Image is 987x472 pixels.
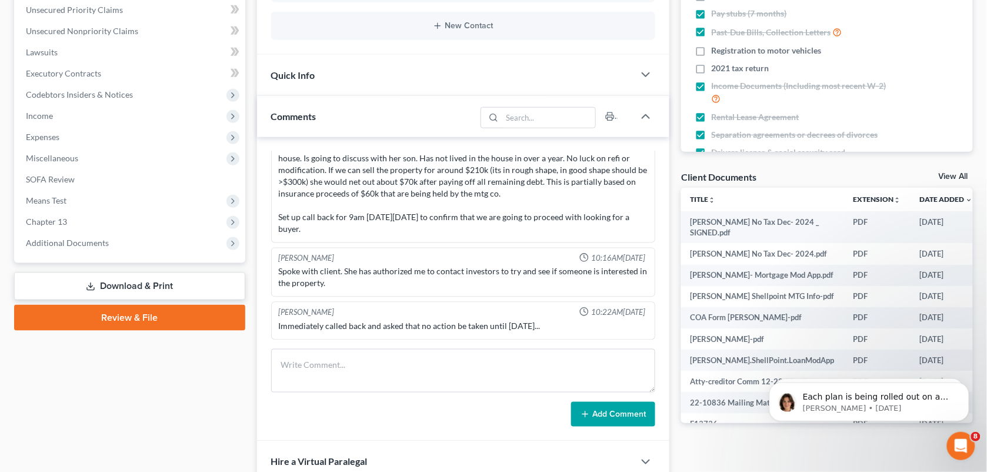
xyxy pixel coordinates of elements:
[681,307,844,328] td: COA Form [PERSON_NAME]-pdf
[853,195,901,204] a: Extensionunfold_more
[752,358,987,440] iframe: Intercom notifications message
[571,402,655,427] button: Add Comment
[844,243,911,264] td: PDF
[911,265,982,286] td: [DATE]
[279,253,335,264] div: [PERSON_NAME]
[939,172,968,181] a: View All
[681,371,844,392] td: Atty-creditor Comm 12-22.22.pdf
[844,286,911,307] td: PDF
[26,5,123,15] span: Unsecured Priority Claims
[966,197,973,204] i: expand_more
[911,307,982,328] td: [DATE]
[681,243,844,264] td: [PERSON_NAME] No Tax Dec- 2024.pdf
[681,211,844,244] td: [PERSON_NAME] No Tax Dec- 2024 _ SIGNED.pdf
[14,272,245,300] a: Download & Print
[681,392,844,413] td: 22-10836 Mailing Matrix-pdf
[26,238,109,248] span: Additional Documents
[712,80,886,92] span: Income Documents (Including most recent W-2)
[712,129,878,141] span: Separation agreements or decrees of divorces
[712,8,787,19] span: Pay stubs (7 months)
[911,328,982,350] td: [DATE]
[709,197,716,204] i: unfold_more
[279,141,648,235] div: Long discussion with [PERSON_NAME]. I believe I have her understanding that she needs to sell the...
[26,89,133,99] span: Codebtors Insiders & Notices
[712,26,831,38] span: Past-Due Bills, Collection Letters
[26,111,53,121] span: Income
[26,132,59,142] span: Expenses
[26,68,101,78] span: Executory Contracts
[26,153,78,163] span: Miscellaneous
[911,286,982,307] td: [DATE]
[681,350,844,371] td: [PERSON_NAME].ShellPoint.LoanModApp
[971,432,981,441] span: 8
[502,108,596,128] input: Search...
[681,328,844,350] td: [PERSON_NAME]-pdf
[26,47,58,57] span: Lawsuits
[712,147,846,158] span: Drivers license & social security card
[16,42,245,63] a: Lawsuits
[14,305,245,331] a: Review & File
[26,26,138,36] span: Unsecured Nonpriority Claims
[16,21,245,42] a: Unsecured Nonpriority Claims
[844,350,911,371] td: PDF
[681,265,844,286] td: [PERSON_NAME]- Mortgage Mod App.pdf
[16,169,245,190] a: SOFA Review
[712,111,799,123] span: Rental Lease Agreement
[26,195,66,205] span: Means Test
[894,197,901,204] i: unfold_more
[26,217,67,227] span: Chapter 13
[844,328,911,350] td: PDF
[279,321,648,333] div: Immediately called back and asked that no action be taken until [DATE]...
[681,171,756,183] div: Client Documents
[26,174,75,184] span: SOFA Review
[271,69,315,81] span: Quick Info
[591,253,645,264] span: 10:16AM[DATE]
[591,307,645,318] span: 10:22AM[DATE]
[844,307,911,328] td: PDF
[947,432,975,460] iframe: Intercom live chat
[844,211,911,244] td: PDF
[279,307,335,318] div: [PERSON_NAME]
[271,456,368,467] span: Hire a Virtual Paralegal
[712,62,769,74] span: 2021 tax return
[712,45,822,56] span: Registration to motor vehicles
[281,21,646,31] button: New Contact
[844,265,911,286] td: PDF
[681,286,844,307] td: [PERSON_NAME] Shellpoint MTG Info-pdf
[16,63,245,84] a: Executory Contracts
[279,266,648,290] div: Spoke with client. She has authorized me to contact investors to try and see if someone is intere...
[911,211,982,244] td: [DATE]
[911,243,982,264] td: [DATE]
[920,195,973,204] a: Date Added expand_more
[271,111,316,122] span: Comments
[911,350,982,371] td: [DATE]
[691,195,716,204] a: Titleunfold_more
[681,413,844,434] td: F13736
